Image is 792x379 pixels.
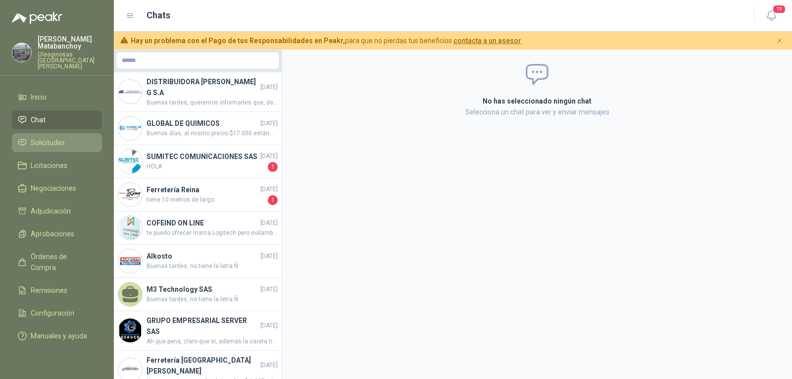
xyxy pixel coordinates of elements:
span: [DATE] [260,218,278,228]
p: [PERSON_NAME] Matabanchoy [38,36,102,50]
span: [DATE] [260,83,278,92]
a: Configuración [12,304,102,323]
a: Remisiones [12,281,102,300]
p: Selecciona un chat para ver y enviar mensajes [364,107,710,117]
span: Ah que pena, claro que si, además la careta tiene garantía de 1 año por defectos de fabrica. [147,337,278,346]
h4: GLOBAL DE QUIMICOS [147,118,258,129]
img: Company Logo [118,216,142,240]
button: Cerrar [774,35,786,47]
span: [DATE] [260,152,278,161]
h4: Ferretería [GEOGRAPHIC_DATA][PERSON_NAME] [147,355,258,377]
h2: No has seleccionado ningún chat [364,96,710,107]
a: Company LogoSUMITEC COMUNICACIONES SAS[DATE]HOLA1 [114,145,282,178]
a: contacta a un asesor [453,37,521,45]
span: tiene 10 metros de largo. [147,195,266,205]
span: Manuales y ayuda [31,330,87,341]
span: Aprobaciones [31,228,74,239]
a: Company LogoAlkosto[DATE]Buenas tardes, no tiene la letra Ñ [114,245,282,278]
button: 19 [762,7,780,25]
h4: GRUPO EMPRESARIAL SERVER SAS [147,315,258,337]
a: Solicitudes [12,133,102,152]
span: Buenas tardes, no tiene la letra Ñ [147,262,278,271]
span: para que no pierdas tus beneficios [131,35,521,46]
img: Logo peakr [12,12,62,24]
h4: M3 Technology SAS [147,284,258,295]
span: [DATE] [260,119,278,128]
a: Órdenes de Compra [12,247,102,277]
a: Licitaciones [12,156,102,175]
h4: Alkosto [147,251,258,262]
span: [DATE] [260,252,278,261]
img: Company Logo [118,319,142,342]
p: Oleaginosas [GEOGRAPHIC_DATA][PERSON_NAME] [38,52,102,69]
span: Solicitudes [31,137,65,148]
a: Company LogoDISTRIBUIDORA [PERSON_NAME] G S.A[DATE]Buenas tardes, queremos informarles que, debid... [114,72,282,112]
img: Company Logo [118,80,142,104]
span: Licitaciones [31,160,67,171]
span: Chat [31,114,46,125]
span: Buenos días, al mismo precio $17.000 están para entrega inmediata la cantidad solicitada [147,129,278,138]
span: Buenas tardes, queremos informarles que, debido a un error de digitación, se realizó una solicitu... [147,98,278,108]
a: Aprobaciones [12,224,102,243]
a: Inicio [12,88,102,107]
a: Company LogoCOFEIND ON LINE[DATE]te puedo ofrecer marca Logitech pero inalambrico se anexo cotiza... [114,212,282,245]
a: Company LogoGLOBAL DE QUIMICOS[DATE]Buenos días, al mismo precio $17.000 están para entrega inmed... [114,112,282,145]
h4: DISTRIBUIDORA [PERSON_NAME] G S.A [147,76,258,98]
span: Buenas tardes, no tiene la letra Ñ [147,295,278,304]
img: Company Logo [118,249,142,273]
img: Company Logo [118,183,142,207]
a: M3 Technology SAS[DATE]Buenas tardes, no tiene la letra Ñ [114,278,282,311]
h1: Chats [147,8,170,22]
a: Company LogoFerretería Reina[DATE]tiene 10 metros de largo.1 [114,178,282,212]
h4: SUMITEC COMUNICACIONES SAS [147,151,258,162]
h4: Ferretería Reina [147,184,258,195]
a: Manuales y ayuda [12,326,102,345]
span: [DATE] [260,361,278,370]
span: 19 [772,4,786,14]
img: Company Logo [12,43,31,62]
span: Configuración [31,308,74,319]
span: Órdenes de Compra [31,251,93,273]
span: 1 [268,162,278,172]
span: [DATE] [260,285,278,294]
span: Negociaciones [31,183,76,194]
span: [DATE] [260,185,278,194]
img: Company Logo [118,116,142,140]
span: [DATE] [260,321,278,330]
span: Remisiones [31,285,67,296]
span: 1 [268,195,278,205]
a: Adjudicación [12,202,102,220]
a: Chat [12,110,102,129]
span: Adjudicación [31,206,71,217]
a: Company LogoGRUPO EMPRESARIAL SERVER SAS[DATE]Ah que pena, claro que si, además la careta tiene g... [114,311,282,351]
h4: COFEIND ON LINE [147,217,258,228]
b: Hay un problema con el Pago de tus Responsabilidades en Peakr, [131,37,345,45]
a: Negociaciones [12,179,102,198]
span: te puedo ofrecer marca Logitech pero inalambrico se anexo cotizacion. y fotos [147,228,278,238]
span: HOLA [147,162,266,172]
span: Inicio [31,92,47,103]
img: Company Logo [118,150,142,173]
